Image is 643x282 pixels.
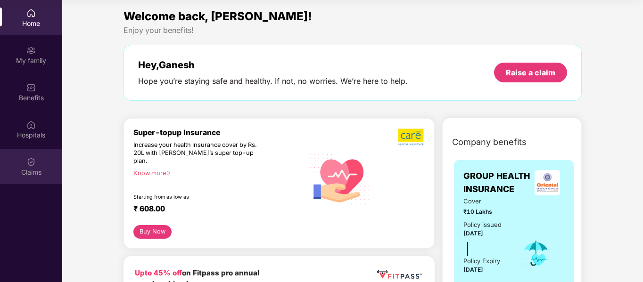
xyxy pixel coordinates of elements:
img: svg+xml;base64,PHN2ZyB3aWR0aD0iMjAiIGhlaWdodD0iMjAiIHZpZXdCb3g9IjAgMCAyMCAyMCIgZmlsbD0ibm9uZSIgeG... [26,46,36,55]
span: [DATE] [463,266,483,273]
span: GROUP HEALTH INSURANCE [463,169,530,196]
div: Increase your health insurance cover by Rs. 20L with [PERSON_NAME]’s super top-up plan. [133,141,263,165]
img: svg+xml;base64,PHN2ZyBpZD0iQmVuZWZpdHMiIHhtbG5zPSJodHRwOi8vd3d3LnczLm9yZy8yMDAwL3N2ZyIgd2lkdGg9Ij... [26,83,36,92]
div: Enjoy your benefits! [124,25,582,35]
div: Know more [133,169,298,176]
img: svg+xml;base64,PHN2ZyBpZD0iSG9tZSIgeG1sbnM9Imh0dHA6Ly93d3cudzMub3JnLzIwMDAvc3ZnIiB3aWR0aD0iMjAiIG... [26,8,36,18]
span: ₹10 Lakhs [463,207,508,216]
div: Raise a claim [506,67,555,78]
div: Starting from as low as [133,194,264,201]
img: svg+xml;base64,PHN2ZyBpZD0iSG9zcGl0YWxzIiB4bWxucz0iaHR0cDovL3d3dy53My5vcmcvMjAwMC9zdmciIHdpZHRoPS... [26,120,36,129]
div: ₹ 608.00 [133,204,294,216]
span: [DATE] [463,230,483,237]
img: svg+xml;base64,PHN2ZyB4bWxucz0iaHR0cDovL3d3dy53My5vcmcvMjAwMC9zdmciIHhtbG5zOnhsaW5rPSJodHRwOi8vd3... [304,139,377,213]
div: Hope you’re staying safe and healthy. If not, no worries. We’re here to help. [138,76,408,86]
img: svg+xml;base64,PHN2ZyBpZD0iQ2xhaW0iIHhtbG5zPSJodHRwOi8vd3d3LnczLm9yZy8yMDAwL3N2ZyIgd2lkdGg9IjIwIi... [26,157,36,167]
span: Cover [463,196,508,206]
div: Policy issued [463,220,502,230]
span: Welcome back, [PERSON_NAME]! [124,9,312,23]
img: b5dec4f62d2307b9de63beb79f102df3.png [398,128,425,146]
button: Buy Now [133,225,172,239]
div: Policy Expiry [463,256,500,266]
div: Hey, Ganesh [138,59,408,71]
div: Super-topup Insurance [133,128,304,137]
b: Upto 45% off [135,268,182,277]
span: Company benefits [452,136,527,149]
img: icon [521,238,552,269]
span: right [166,170,171,176]
img: insurerLogo [535,170,560,195]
